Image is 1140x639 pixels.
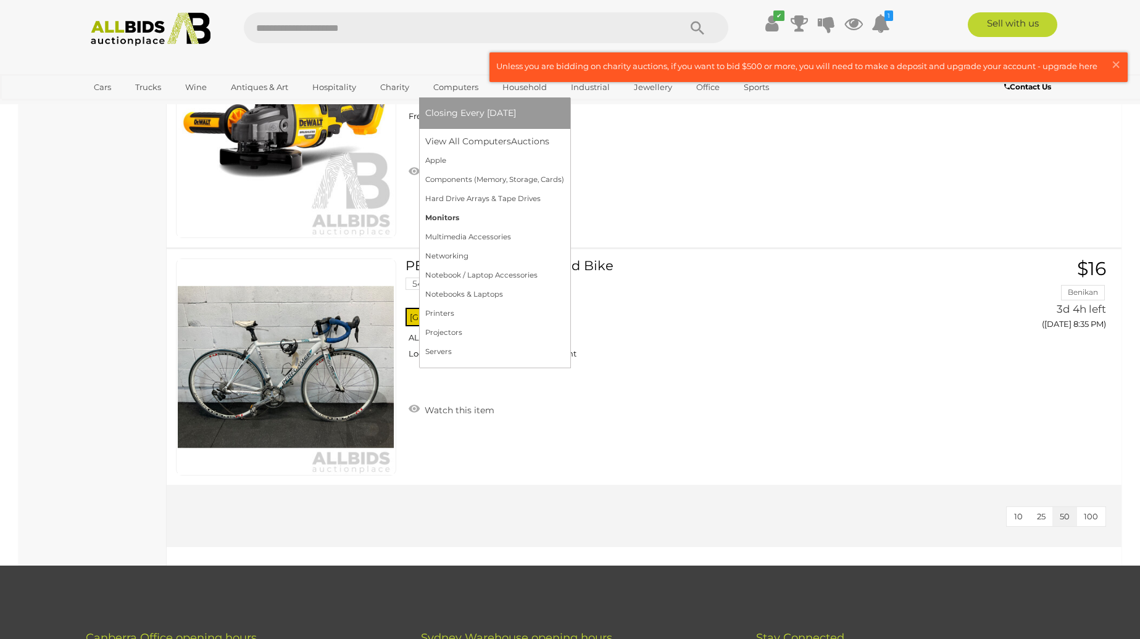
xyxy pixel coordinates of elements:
button: 100 [1076,507,1105,526]
a: Contact Us [1004,80,1054,94]
a: DeWALT (DCG414) Angle Grinder 54722-32 [GEOGRAPHIC_DATA] Taren Point ALLBIDS SYDNEY Warehouse Fre... [415,21,953,131]
i: ✔ [773,10,784,21]
span: 25 [1037,511,1046,521]
b: Contact Us [1004,82,1051,91]
a: Sell with us [968,12,1057,37]
img: Allbids.com.au [84,12,218,46]
span: Watch this item [422,405,494,416]
span: 100 [1084,511,1098,521]
a: Wine [177,77,215,97]
a: Antiques & Art [223,77,296,97]
a: Industrial [563,77,618,97]
span: 50 [1060,511,1070,521]
span: $16 [1077,257,1106,280]
button: Search [667,12,728,43]
button: 10 [1007,507,1030,526]
a: Hospitality [304,77,364,97]
img: 54722-7br.jpeg [178,259,394,475]
a: Computers [425,77,486,97]
button: 50 [1052,507,1077,526]
a: Household [494,77,555,97]
a: $16 Benikan 3d 4h left ([DATE] 8:35 PM) [971,258,1109,336]
a: Watch this item [406,400,497,418]
span: × [1110,52,1121,76]
a: [GEOGRAPHIC_DATA] [86,97,189,118]
a: Cars [86,77,119,97]
a: 1 [872,12,890,35]
span: 10 [1014,511,1023,521]
a: ✔ [763,12,781,35]
a: Office [688,77,728,97]
img: 54722-32f.jpeg [178,22,394,237]
a: Watch this item [406,162,497,181]
a: Charity [372,77,417,97]
i: 1 [884,10,893,21]
a: PERFORMER STORM Road Bike 54722-7 [GEOGRAPHIC_DATA] Taren Point ALLBIDS SYDNEY Warehouse Local Pi... [415,258,953,368]
a: Jewellery [626,77,680,97]
a: Sports [736,77,777,97]
a: Trucks [127,77,169,97]
button: 25 [1030,507,1053,526]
